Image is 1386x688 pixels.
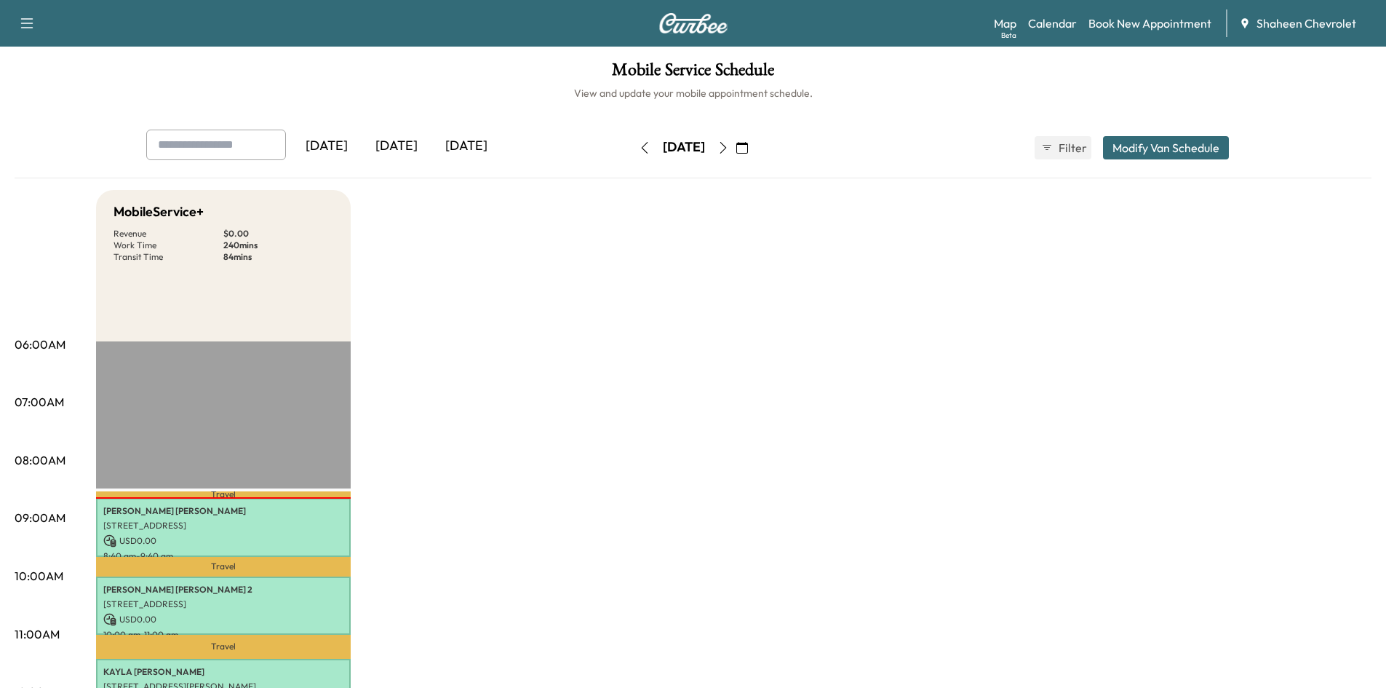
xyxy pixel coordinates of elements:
button: Modify Van Schedule [1103,136,1229,159]
p: USD 0.00 [103,534,343,547]
a: Calendar [1028,15,1077,32]
p: 07:00AM [15,393,64,411]
p: Revenue [113,228,223,240]
button: Filter [1035,136,1091,159]
p: 09:00AM [15,509,65,526]
div: Beta [1001,30,1016,41]
p: 84 mins [223,251,333,263]
p: 10:00 am - 11:00 am [103,629,343,641]
p: 8:40 am - 9:40 am [103,550,343,562]
p: Travel [96,635,351,658]
h6: View and update your mobile appointment schedule. [15,86,1371,100]
a: Book New Appointment [1088,15,1211,32]
div: [DATE] [292,130,362,163]
p: 06:00AM [15,336,65,353]
p: [PERSON_NAME] [PERSON_NAME] [103,505,343,517]
h5: MobileService+ [113,202,204,222]
p: [STREET_ADDRESS] [103,598,343,610]
p: $ 0.00 [223,228,333,240]
p: Travel [96,557,351,577]
p: KAYLA [PERSON_NAME] [103,666,343,678]
p: Transit Time [113,251,223,263]
span: Shaheen Chevrolet [1256,15,1356,32]
p: [STREET_ADDRESS] [103,520,343,531]
p: USD 0.00 [103,613,343,626]
p: 11:00AM [15,625,60,643]
p: 10:00AM [15,567,63,585]
p: [PERSON_NAME] [PERSON_NAME] 2 [103,584,343,596]
p: 08:00AM [15,451,65,469]
div: [DATE] [431,130,501,163]
h1: Mobile Service Schedule [15,61,1371,86]
p: Travel [96,491,351,498]
p: 240 mins [223,240,333,251]
p: Work Time [113,240,223,251]
a: MapBeta [994,15,1016,32]
span: Filter [1059,139,1085,157]
div: [DATE] [362,130,431,163]
img: Curbee Logo [658,13,728,33]
div: [DATE] [663,138,705,157]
